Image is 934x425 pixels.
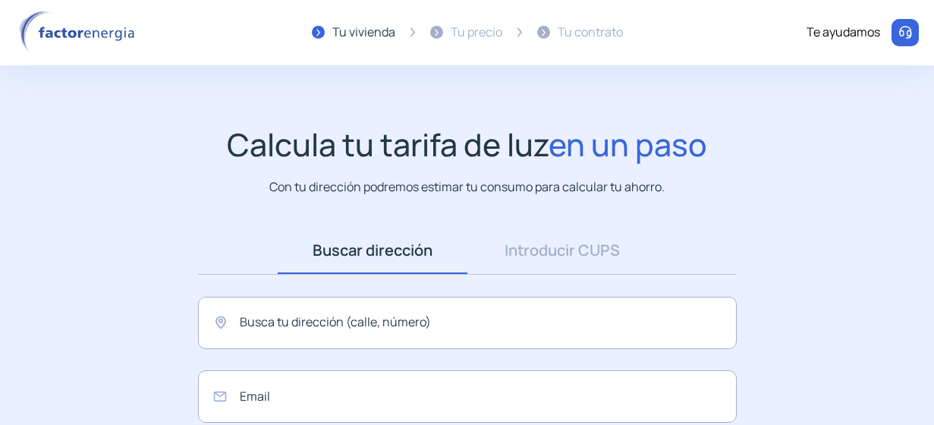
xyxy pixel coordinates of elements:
[227,126,707,163] h1: Calcula tu tarifa de luz
[269,178,665,197] p: Con tu dirección podremos estimar tu consumo para calcular tu ahorro.
[332,23,395,42] div: Tu vivienda
[558,23,623,42] div: Tu contrato
[15,11,144,55] img: logo factor
[898,25,913,40] img: llamar
[467,227,657,274] a: Introducir CUPS
[549,123,707,165] span: en un paso
[807,23,880,42] div: Te ayudamos
[451,23,502,42] div: Tu precio
[278,227,467,274] a: Buscar dirección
